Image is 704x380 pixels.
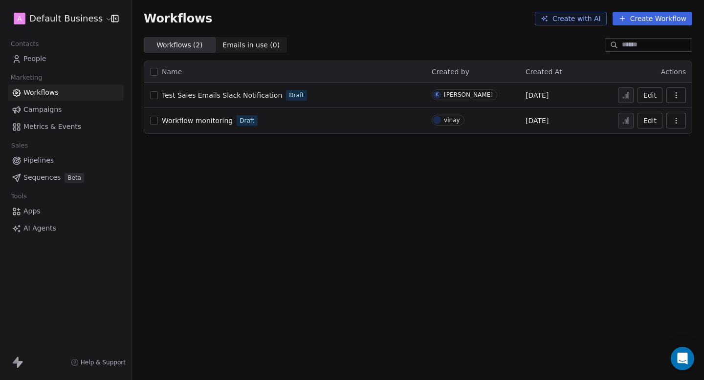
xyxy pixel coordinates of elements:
a: Pipelines [8,152,124,169]
span: Apps [23,206,41,216]
span: Sequences [23,172,61,183]
div: vinay [444,117,460,124]
span: AI Agents [23,223,56,233]
span: Tools [7,189,31,204]
span: Sales [7,138,32,153]
span: Actions [661,68,686,76]
span: Pipelines [23,155,54,166]
span: Marketing [6,70,46,85]
button: ADefault Business [12,10,104,27]
a: People [8,51,124,67]
div: Open Intercom Messenger [671,347,694,370]
span: Campaigns [23,105,62,115]
a: Campaigns [8,102,124,118]
span: Created At [526,68,562,76]
span: Emails in use ( 0 ) [222,40,280,50]
div: K [436,91,439,99]
a: AI Agents [8,220,124,236]
div: [PERSON_NAME] [444,91,493,98]
span: Beta [65,173,84,183]
a: Test Sales Emails Slack Notification [162,90,282,100]
button: Create with AI [535,12,607,25]
span: [DATE] [526,116,549,126]
button: Create Workflow [613,12,692,25]
span: Created by [432,68,469,76]
span: Draft [289,91,304,100]
span: Workflows [144,12,212,25]
span: Help & Support [81,359,126,366]
a: Workflows [8,84,124,101]
a: Help & Support [71,359,126,366]
span: Workflows [23,87,59,98]
span: Workflow monitoring [162,117,233,125]
span: Default Business [29,12,103,25]
a: SequencesBeta [8,169,124,186]
a: Workflow monitoring [162,116,233,126]
span: Draft [240,116,254,125]
span: Test Sales Emails Slack Notification [162,91,282,99]
span: Metrics & Events [23,122,81,132]
a: Apps [8,203,124,219]
span: People [23,54,46,64]
span: Name [162,67,182,77]
span: [DATE] [526,90,549,100]
span: Contacts [6,37,43,51]
button: Edit [638,87,662,103]
button: Edit [638,113,662,128]
span: A [17,14,22,23]
a: Metrics & Events [8,119,124,135]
